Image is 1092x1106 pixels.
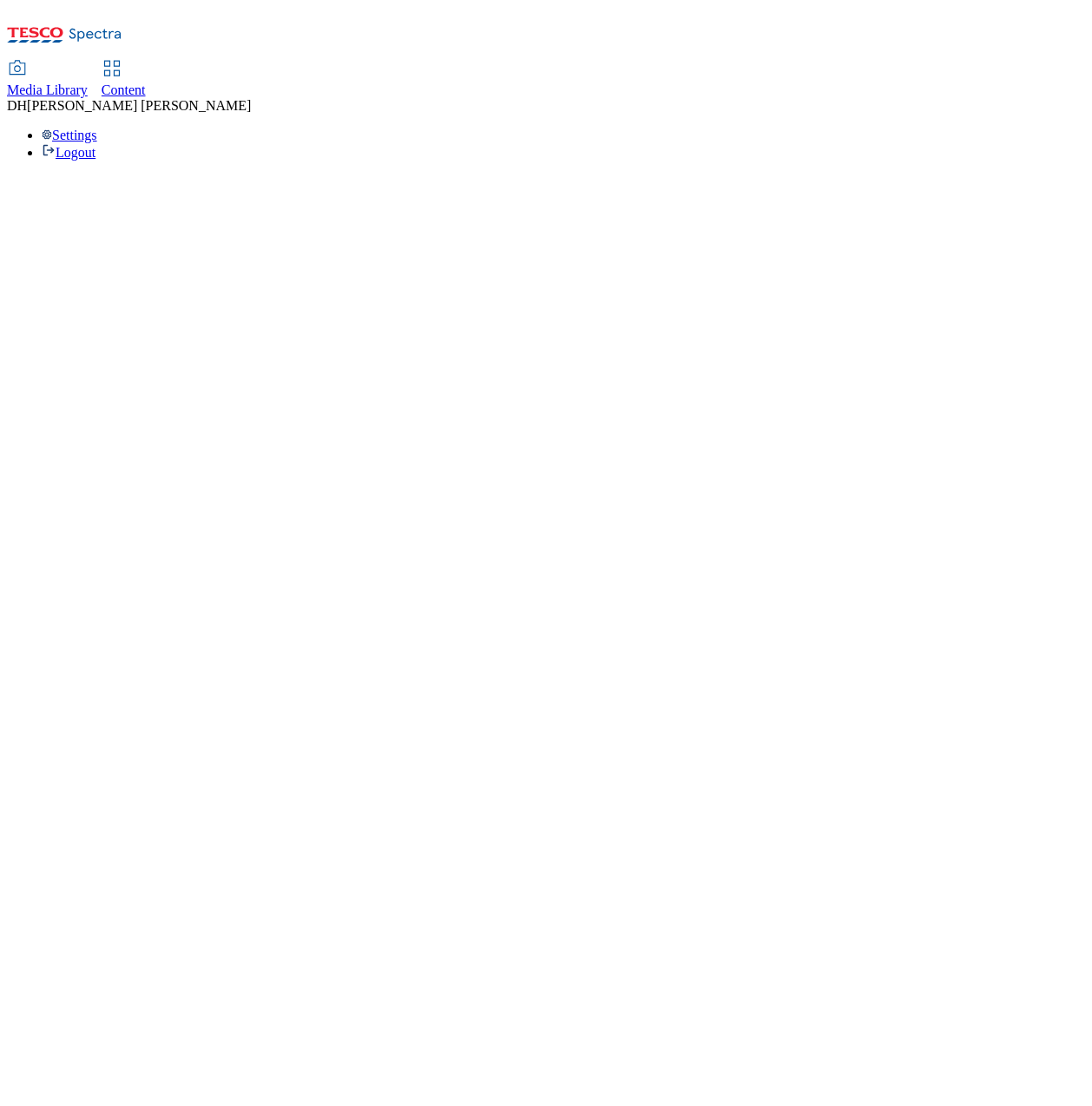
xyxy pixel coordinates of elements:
a: Content [102,62,146,98]
span: Content [102,82,146,97]
span: [PERSON_NAME] [PERSON_NAME] [27,98,251,113]
span: DH [7,98,27,113]
a: Settings [42,128,97,142]
a: Logout [42,145,95,160]
span: Media Library [7,82,88,97]
a: Media Library [7,62,88,98]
